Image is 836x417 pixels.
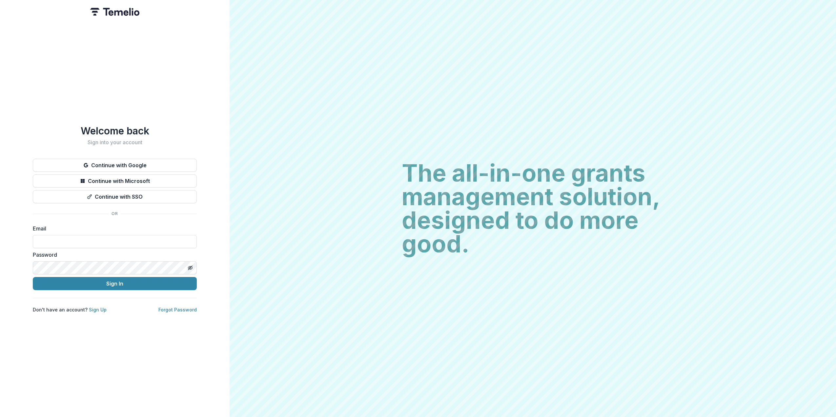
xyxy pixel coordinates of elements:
[89,307,107,312] a: Sign Up
[33,139,197,146] h2: Sign into your account
[33,174,197,188] button: Continue with Microsoft
[33,190,197,203] button: Continue with SSO
[33,251,193,259] label: Password
[185,263,195,273] button: Toggle password visibility
[33,125,197,137] h1: Welcome back
[33,277,197,290] button: Sign In
[33,225,193,232] label: Email
[158,307,197,312] a: Forgot Password
[33,159,197,172] button: Continue with Google
[33,306,107,313] p: Don't have an account?
[90,8,139,16] img: Temelio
